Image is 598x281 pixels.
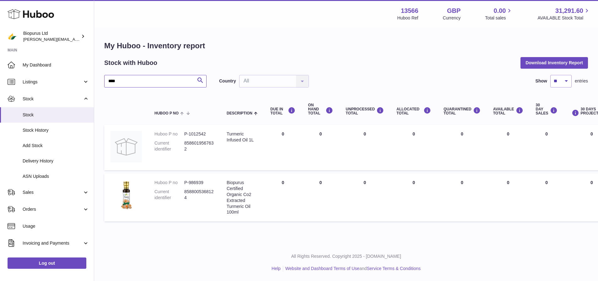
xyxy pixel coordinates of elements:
img: product image [110,180,142,211]
td: 0 [302,173,339,221]
h1: My Huboo - Inventory report [104,41,588,51]
div: Biopurus Ltd [23,30,80,42]
div: AVAILABLE Total [493,107,523,115]
li: and [283,266,421,272]
td: 0 [339,125,390,170]
div: UNPROCESSED Total [346,107,384,115]
img: product image [110,131,142,162]
span: Usage [23,223,89,229]
a: Website and Dashboard Terms of Use [285,266,359,271]
span: Orders [23,206,83,212]
h2: Stock with Huboo [104,59,157,67]
img: peter@biopurus.co.uk [8,32,17,41]
div: 30 DAY SALES [536,103,558,116]
div: Turmeric Infused Oil 1L [227,131,258,143]
strong: GBP [447,7,461,15]
td: 0 [339,173,390,221]
span: 0 [461,180,463,185]
span: Invoicing and Payments [23,240,83,246]
span: 0.00 [494,7,506,15]
td: 0 [390,125,437,170]
td: 0 [264,125,302,170]
span: AVAILABLE Stock Total [537,15,590,21]
span: Stock [23,96,83,102]
p: All Rights Reserved. Copyright 2025 - [DOMAIN_NAME] [99,253,593,259]
dt: Current identifier [154,140,184,152]
span: Stock [23,112,89,118]
span: ASN Uploads [23,173,89,179]
dd: 8586019567632 [184,140,214,152]
span: Description [227,111,252,115]
td: 0 [487,125,530,170]
div: Biopurus Certified Organic Co2 Extracted Turmeric Oil 100ml [227,180,258,215]
span: Add Stock [23,143,89,149]
td: 0 [302,125,339,170]
dd: P-1012542 [184,131,214,137]
dt: Huboo P no [154,131,184,137]
span: Huboo P no [154,111,179,115]
td: 0 [530,173,564,221]
span: 31,291.60 [555,7,583,15]
label: Show [536,78,547,84]
span: entries [575,78,588,84]
dt: Huboo P no [154,180,184,186]
span: Stock History [23,127,89,133]
strong: 13566 [401,7,418,15]
a: Service Terms & Conditions [367,266,421,271]
td: 0 [487,173,530,221]
span: Sales [23,189,83,195]
dt: Current identifier [154,189,184,201]
a: Log out [8,257,86,269]
dd: P-986939 [184,180,214,186]
td: 0 [530,125,564,170]
span: 0 [461,131,463,136]
dd: 8588005368124 [184,189,214,201]
div: DUE IN TOTAL [270,107,295,115]
td: 0 [390,173,437,221]
div: Currency [443,15,461,21]
td: 0 [264,173,302,221]
div: QUARANTINED Total [444,107,481,115]
a: Help [272,266,281,271]
button: Download Inventory Report [520,57,588,68]
a: 31,291.60 AVAILABLE Stock Total [537,7,590,21]
span: Listings [23,79,83,85]
span: Delivery History [23,158,89,164]
label: Country [219,78,236,84]
span: Total sales [485,15,513,21]
a: 0.00 Total sales [485,7,513,21]
span: [PERSON_NAME][EMAIL_ADDRESS][DOMAIN_NAME] [23,37,126,42]
div: ALLOCATED Total [396,107,431,115]
div: Huboo Ref [397,15,418,21]
span: My Dashboard [23,62,89,68]
div: ON HAND Total [308,103,333,116]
